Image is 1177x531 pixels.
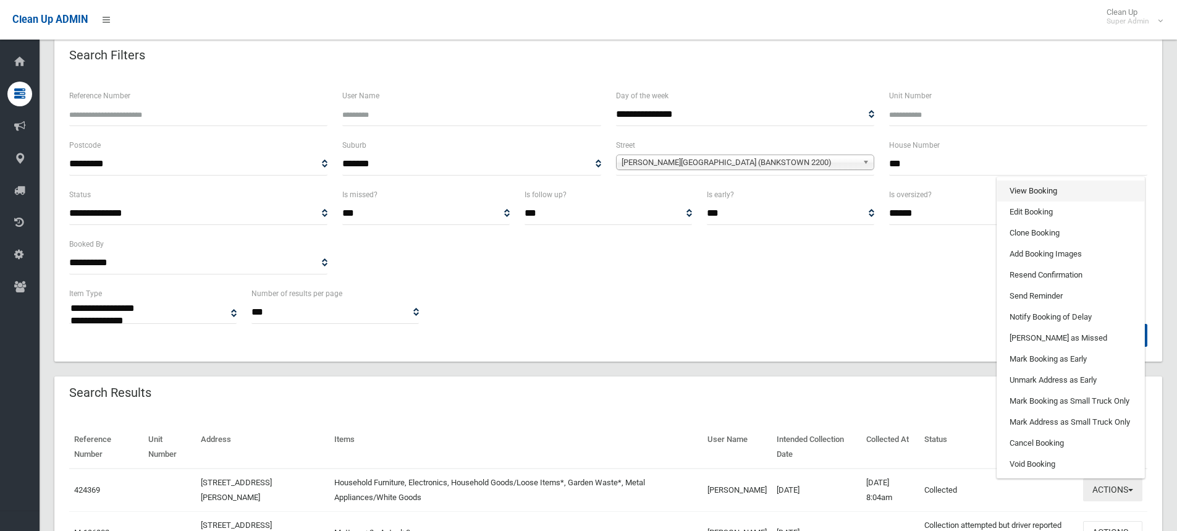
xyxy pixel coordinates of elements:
[772,426,861,469] th: Intended Collection Date
[997,202,1144,223] a: Edit Booking
[69,426,143,469] th: Reference Number
[707,188,734,202] label: Is early?
[69,188,91,202] label: Status
[702,469,772,512] td: [PERSON_NAME]
[69,138,101,152] label: Postcode
[997,370,1144,391] a: Unmark Address as Early
[997,223,1144,244] a: Clone Booking
[997,349,1144,370] a: Mark Booking as Early
[889,188,932,202] label: Is oversized?
[54,43,160,67] header: Search Filters
[342,188,378,202] label: Is missed?
[342,138,366,152] label: Suburb
[525,188,567,202] label: Is follow up?
[997,433,1144,454] a: Cancel Booking
[69,287,102,300] label: Item Type
[69,89,130,103] label: Reference Number
[997,391,1144,412] a: Mark Booking as Small Truck Only
[861,469,920,512] td: [DATE] 8:04am
[919,426,1078,469] th: Status
[196,426,329,469] th: Address
[997,286,1144,307] a: Send Reminder
[997,244,1144,265] a: Add Booking Images
[69,237,104,251] label: Booked By
[997,181,1144,202] a: View Booking
[329,469,702,512] td: Household Furniture, Electronics, Household Goods/Loose Items*, Garden Waste*, Metal Appliances/W...
[919,469,1078,512] td: Collected
[1083,478,1142,501] button: Actions
[997,454,1144,475] a: Void Booking
[251,287,342,300] label: Number of results per page
[342,89,379,103] label: User Name
[889,89,932,103] label: Unit Number
[772,469,861,512] td: [DATE]
[74,485,100,495] a: 424369
[997,307,1144,328] a: Notify Booking of Delay
[201,478,272,502] a: [STREET_ADDRESS][PERSON_NAME]
[1107,17,1149,26] small: Super Admin
[329,426,702,469] th: Items
[997,328,1144,349] a: [PERSON_NAME] as Missed
[616,89,669,103] label: Day of the week
[616,138,635,152] label: Street
[12,14,88,25] span: Clean Up ADMIN
[861,426,920,469] th: Collected At
[889,138,940,152] label: House Number
[143,426,196,469] th: Unit Number
[622,155,858,170] span: [PERSON_NAME][GEOGRAPHIC_DATA] (BANKSTOWN 2200)
[54,381,166,405] header: Search Results
[997,265,1144,286] a: Resend Confirmation
[1100,7,1162,26] span: Clean Up
[702,426,772,469] th: User Name
[997,412,1144,433] a: Mark Address as Small Truck Only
